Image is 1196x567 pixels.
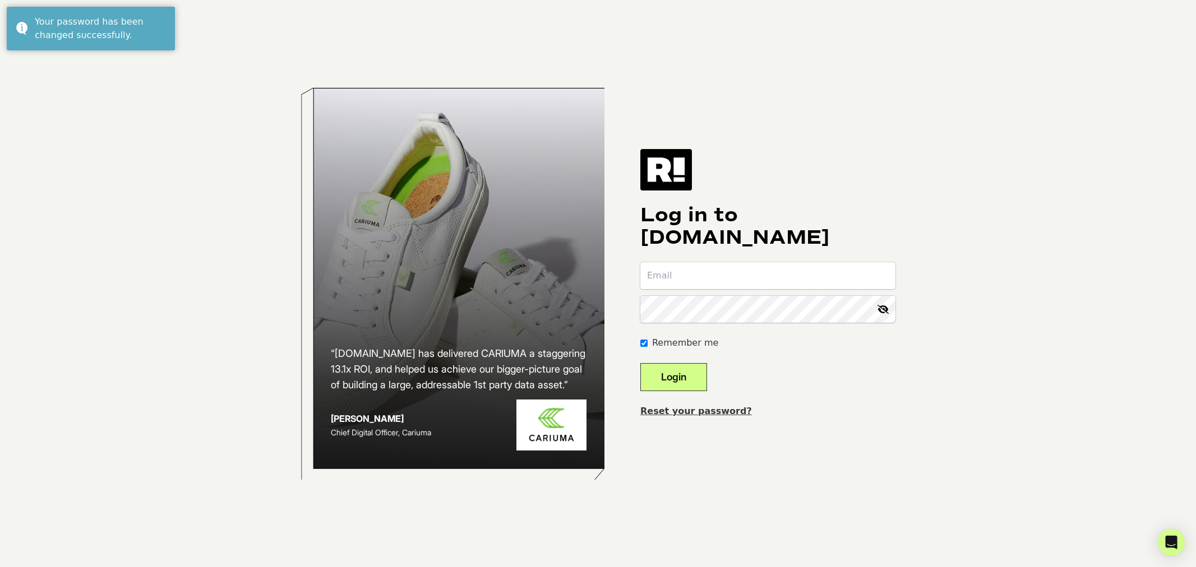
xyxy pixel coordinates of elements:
[640,204,895,249] h1: Log in to [DOMAIN_NAME]
[516,399,587,450] img: Cariuma
[640,149,692,190] img: Retention.com
[331,413,404,424] strong: [PERSON_NAME]
[640,406,752,416] a: Reset your password?
[640,262,895,289] input: Email
[35,15,167,42] div: Your password has been changed successfully.
[652,336,718,350] label: Remember me
[331,427,431,437] span: Chief Digital Officer, Cariuma
[331,346,587,393] h2: “[DOMAIN_NAME] has delivered CARIUMA a staggering 13.1x ROI, and helped us achieve our bigger-pic...
[640,363,707,391] button: Login
[1158,529,1185,556] div: Open Intercom Messenger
